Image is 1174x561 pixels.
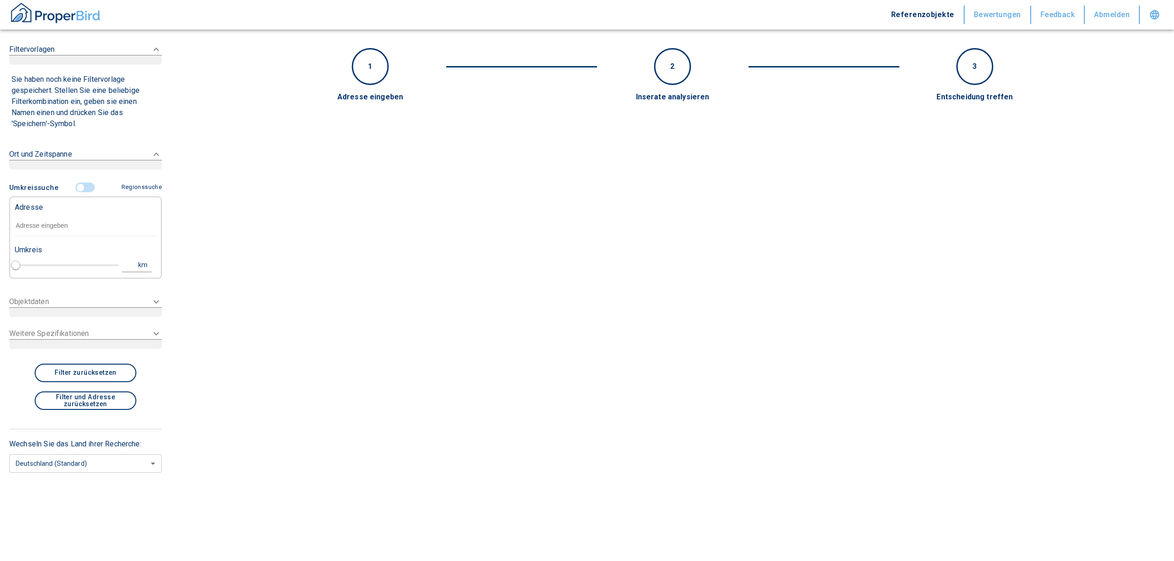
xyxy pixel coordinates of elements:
button: Feedback [1031,6,1085,24]
button: Umkreissuche [9,179,62,196]
p: Umkreis [15,244,42,256]
div: Inserate analysieren [559,92,786,103]
p: 2 [670,61,674,72]
p: Ort und Zeitspanne [9,149,72,160]
div: Entscheidung treffen [862,92,1088,103]
button: Abmelden [1085,6,1140,24]
div: Filtervorlagen [9,35,162,74]
p: 3 [972,61,977,72]
div: km [141,259,149,271]
p: 1 [368,61,372,72]
p: Objektdaten [9,296,49,307]
div: Objektdaten [9,291,162,323]
p: Wechseln Sie das Land ihrer Recherche: [9,439,162,450]
p: Sie haben noch keine Filtervorlage gespeichert. Stellen Sie eine beliebige Filterkombination ein,... [12,74,159,129]
button: km [122,258,152,272]
div: Weitere Spezifikationen [9,323,162,354]
button: Regionssuche [118,179,162,195]
p: Adresse [15,202,43,213]
p: Weitere Spezifikationen [9,328,89,339]
button: Filter und Adresse zurücksetzen [35,391,136,410]
div: Filtervorlagen [9,74,162,132]
div: Ort und Zeitspanne [9,140,162,179]
div: Adresse eingeben [257,92,484,103]
button: Filter zurücksetzen [35,364,136,382]
button: ProperBird Logo and Home Button [9,1,102,28]
input: Adresse eingeben [15,215,156,237]
img: ProperBird Logo and Home Button [9,1,102,24]
button: Bewertungen [965,6,1031,24]
div: Deutschland (Standard) [9,451,162,476]
button: Referenzobjekte [882,6,965,24]
p: Filtervorlagen [9,44,55,55]
div: Filtervorlagen [9,179,162,283]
